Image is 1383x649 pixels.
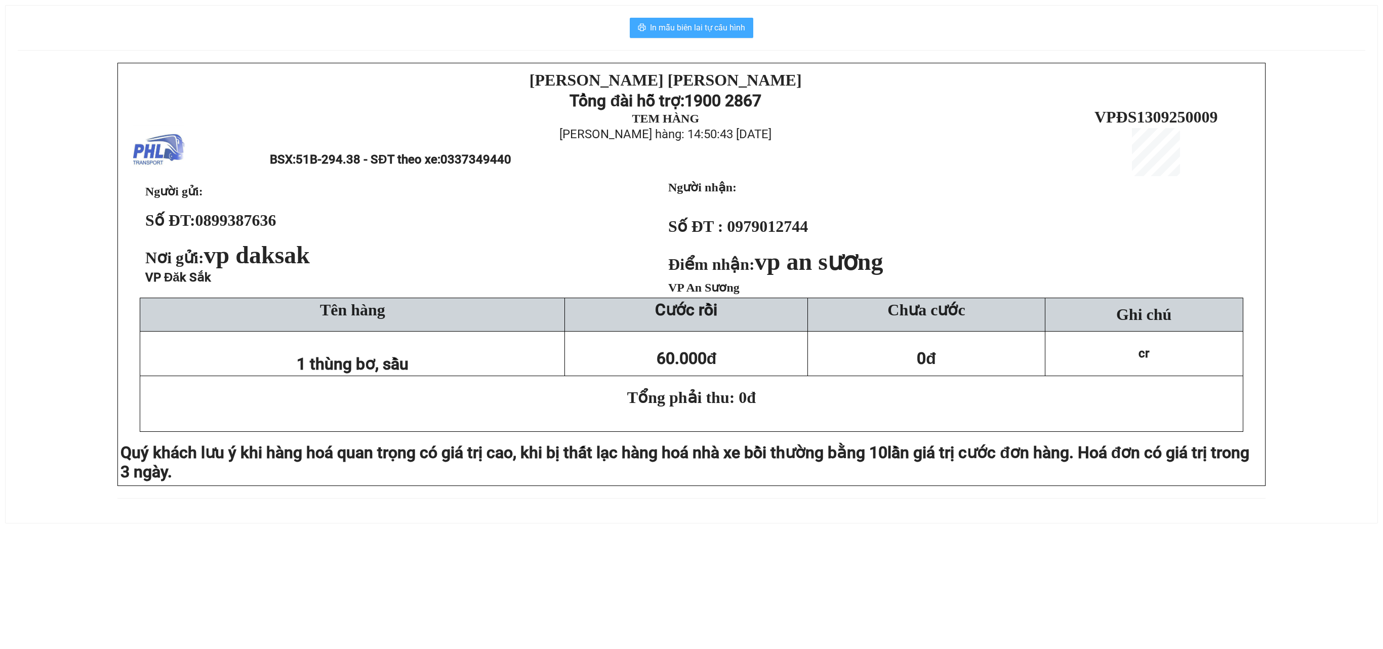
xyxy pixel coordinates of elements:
[668,217,723,235] strong: Số ĐT :
[668,181,737,194] strong: Người nhận:
[570,91,684,110] strong: Tổng đài hỗ trợ:
[530,71,802,89] strong: [PERSON_NAME] [PERSON_NAME]
[638,23,646,33] span: printer
[1138,346,1149,360] span: cr
[145,211,276,229] strong: Số ĐT:
[195,211,276,229] span: 0899387636
[917,349,936,368] span: 0đ
[630,18,753,38] button: printerIn mẫu biên lai tự cấu hình
[120,443,1249,481] span: lần giá trị cước đơn hàng. Hoá đơn có giá trị trong 3 ngày.
[627,388,756,407] span: Tổng phải thu: 0đ
[559,127,771,141] span: [PERSON_NAME] hàng: 14:50:43 [DATE]
[270,152,511,167] span: BSX:
[1116,305,1171,323] span: Ghi chú
[668,281,740,294] span: VP An Sương
[145,185,203,198] span: Người gửi:
[204,241,310,268] span: vp daksak
[657,349,717,368] span: 60.000đ
[887,301,965,319] span: Chưa cước
[684,91,761,110] strong: 1900 2867
[296,152,511,167] span: 51B-294.38 - SĐT theo xe:
[755,248,883,275] span: vp an sương
[727,217,808,235] span: 0979012744
[133,125,184,176] img: logo
[297,354,409,374] span: 1 thùng bơ, sầu
[145,270,211,285] span: VP Đăk Sắk
[668,255,883,273] strong: Điểm nhận:
[655,300,717,319] strong: Cước rồi
[145,249,314,267] span: Nơi gửi:
[440,152,511,167] span: 0337349440
[1094,108,1218,126] span: VPĐS1309250009
[650,21,745,34] span: In mẫu biên lai tự cấu hình
[320,301,385,319] span: Tên hàng
[632,112,699,125] strong: TEM HÀNG
[120,443,887,462] span: Quý khách lưu ý khi hàng hoá quan trọng có giá trị cao, khi bị thất lạc hàng hoá nhà xe bồi thườn...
